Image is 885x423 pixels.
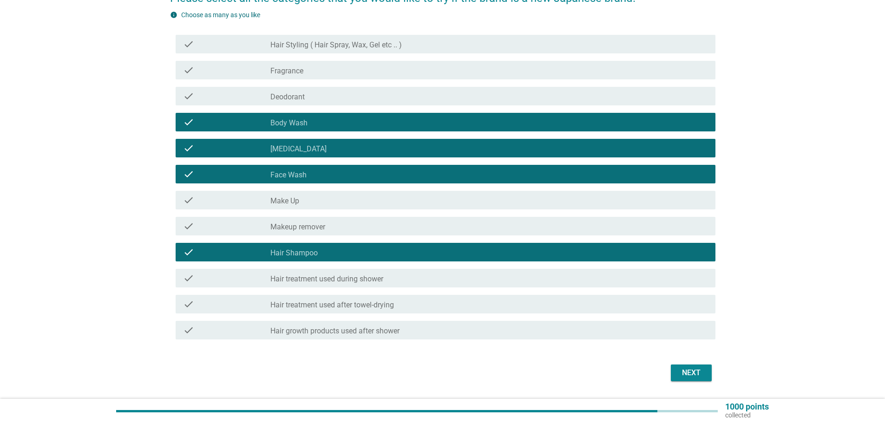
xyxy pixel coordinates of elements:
[183,65,194,76] i: check
[181,11,260,19] label: Choose as many as you like
[183,247,194,258] i: check
[725,411,769,419] p: collected
[270,118,308,128] label: Body Wash
[183,117,194,128] i: check
[183,195,194,206] i: check
[270,40,402,50] label: Hair Styling ( Hair Spray, Wax, Gel etc .. )
[270,300,394,310] label: Hair treatment used after towel-drying
[725,403,769,411] p: 1000 points
[270,92,305,102] label: Deodorant
[270,144,327,154] label: [MEDICAL_DATA]
[270,274,383,284] label: Hair treatment used during shower
[270,66,303,76] label: Fragrance
[183,325,194,336] i: check
[270,170,307,180] label: Face Wash
[678,367,704,378] div: Next
[270,222,325,232] label: Makeup remover
[270,326,400,336] label: Hair growth products used after shower
[671,364,712,381] button: Next
[183,221,194,232] i: check
[183,143,194,154] i: check
[170,11,177,19] i: info
[183,91,194,102] i: check
[183,273,194,284] i: check
[270,248,318,258] label: Hair Shampoo
[183,169,194,180] i: check
[270,196,299,206] label: Make Up
[183,39,194,50] i: check
[183,299,194,310] i: check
